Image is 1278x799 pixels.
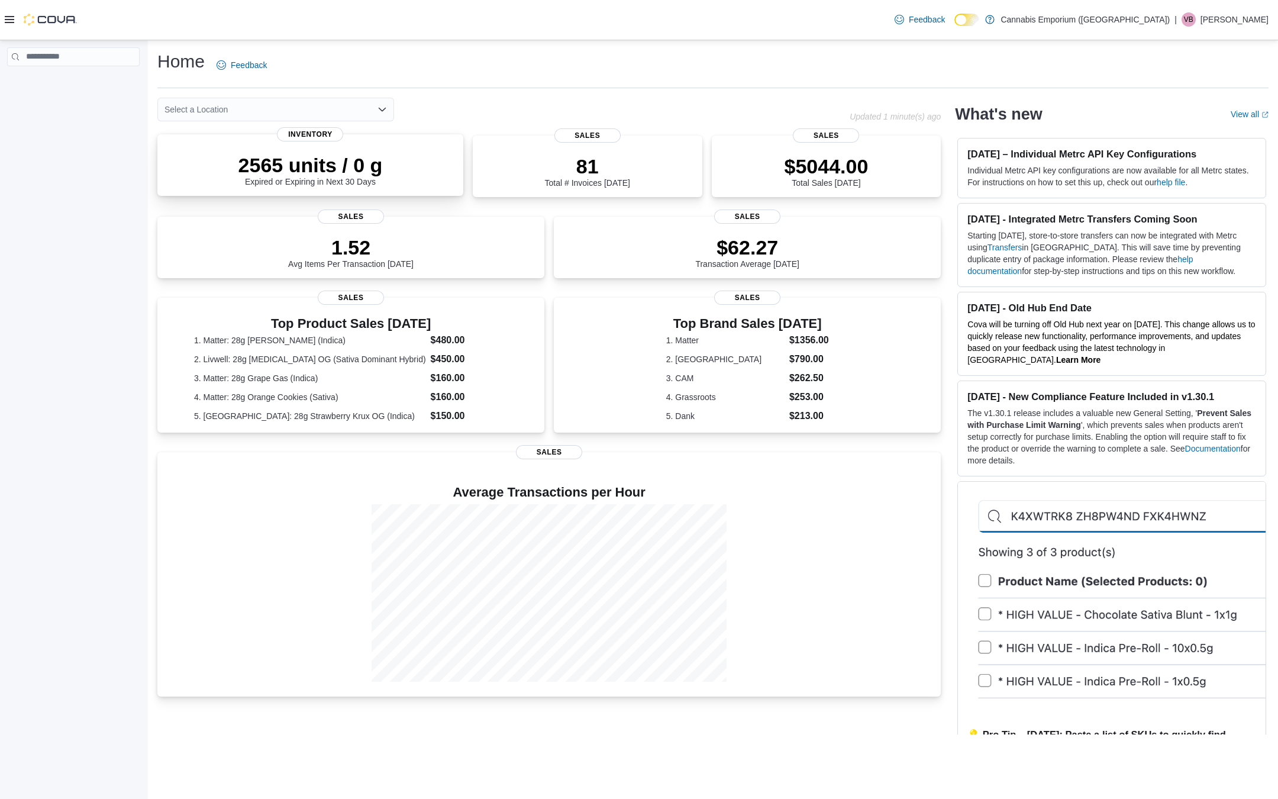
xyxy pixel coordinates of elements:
[785,154,869,178] p: $5044.00
[288,236,414,269] div: Avg Items Per Transaction [DATE]
[1174,12,1177,27] p: |
[194,334,426,346] dt: 1. Matter: 28g [PERSON_NAME] (Indica)
[212,53,272,77] a: Feedback
[967,213,1256,225] h3: [DATE] - Integrated Metrc Transfers Coming Soon
[431,409,508,423] dd: $150.00
[789,390,829,404] dd: $253.00
[954,26,955,27] span: Dark Mode
[238,153,383,186] div: Expired or Expiring in Next 30 Days
[987,243,1022,252] a: Transfers
[666,317,829,331] h3: Top Brand Sales [DATE]
[1001,12,1170,27] p: Cannabis Emporium ([GEOGRAPHIC_DATA])
[431,333,508,347] dd: $480.00
[194,353,426,365] dt: 2. Livwell: 28g [MEDICAL_DATA] OG (Sativa Dominant Hybrid)
[967,230,1256,277] p: Starting [DATE], store-to-store transfers can now be integrated with Metrc using in [GEOGRAPHIC_D...
[967,407,1256,466] p: The v1.30.1 release includes a valuable new General Setting, ' ', which prevents sales when produ...
[967,729,1256,752] h3: 💡 Pro Tip – [DATE]: Paste a list of SKUs to quickly find matching products
[789,409,829,423] dd: $213.00
[377,105,387,114] button: Open list of options
[318,210,384,224] span: Sales
[554,128,621,143] span: Sales
[1056,355,1100,365] a: Learn More
[666,334,785,346] dt: 1. Matter
[909,14,945,25] span: Feedback
[194,317,508,331] h3: Top Product Sales [DATE]
[666,391,785,403] dt: 4. Grassroots
[967,391,1256,402] h3: [DATE] - New Compliance Feature Included in v1.30.1
[1261,111,1269,118] svg: External link
[545,154,630,178] p: 81
[1200,12,1269,27] p: [PERSON_NAME]
[277,127,343,141] span: Inventory
[955,105,1042,124] h2: What's new
[516,445,582,459] span: Sales
[967,408,1251,430] strong: Prevent Sales with Purchase Limit Warning
[890,8,950,31] a: Feedback
[431,390,508,404] dd: $160.00
[714,291,780,305] span: Sales
[24,14,77,25] img: Cova
[1182,12,1196,27] div: Victoria Buono
[714,210,780,224] span: Sales
[1184,12,1193,27] span: VB
[666,372,785,384] dt: 3. CAM
[850,112,941,121] p: Updated 1 minute(s) ago
[789,333,829,347] dd: $1356.00
[167,485,931,500] h4: Average Transactions per Hour
[238,153,383,177] p: 2565 units / 0 g
[194,410,426,422] dt: 5. [GEOGRAPHIC_DATA]: 28g Strawberry Krux OG (Indica)
[7,69,140,97] nav: Complex example
[231,59,267,71] span: Feedback
[1185,444,1241,453] a: Documentation
[1231,109,1269,119] a: View allExternal link
[967,320,1255,365] span: Cova will be turning off Old Hub next year on [DATE]. This change allows us to quickly release ne...
[194,372,426,384] dt: 3. Matter: 28g Grape Gas (Indica)
[785,154,869,188] div: Total Sales [DATE]
[793,128,859,143] span: Sales
[789,371,829,385] dd: $262.50
[157,50,205,73] h1: Home
[967,302,1256,314] h3: [DATE] - Old Hub End Date
[288,236,414,259] p: 1.52
[967,254,1193,276] a: help documentation
[789,352,829,366] dd: $790.00
[431,371,508,385] dd: $160.00
[967,148,1256,160] h3: [DATE] – Individual Metrc API Key Configurations
[545,154,630,188] div: Total # Invoices [DATE]
[695,236,799,259] p: $62.27
[194,391,426,403] dt: 4. Matter: 28g Orange Cookies (Sativa)
[666,353,785,365] dt: 2. [GEOGRAPHIC_DATA]
[1157,178,1185,187] a: help file
[954,14,979,26] input: Dark Mode
[431,352,508,366] dd: $450.00
[695,236,799,269] div: Transaction Average [DATE]
[967,165,1256,188] p: Individual Metrc API key configurations are now available for all Metrc states. For instructions ...
[666,410,785,422] dt: 5. Dank
[318,291,384,305] span: Sales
